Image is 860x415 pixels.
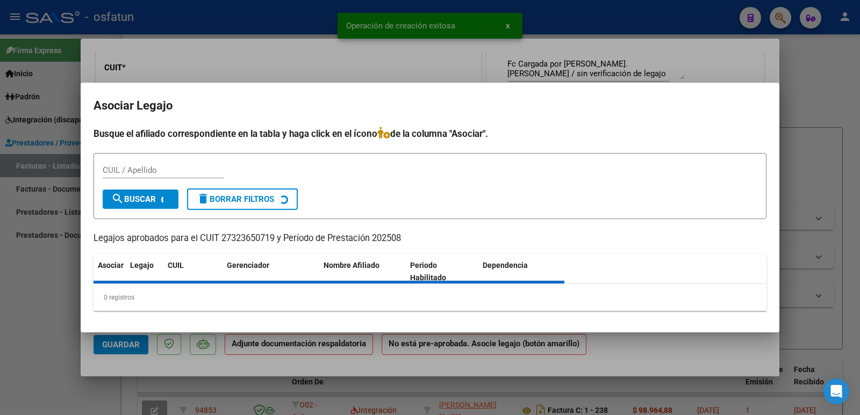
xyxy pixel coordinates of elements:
[478,254,565,289] datatable-header-cell: Dependencia
[163,254,223,289] datatable-header-cell: CUIL
[197,194,274,204] span: Borrar Filtros
[823,378,849,404] div: Open Intercom Messenger
[94,127,766,141] h4: Busque el afiliado correspondiente en la tabla y haga click en el ícono de la columna "Asociar".
[168,261,184,270] span: CUIL
[319,254,406,289] datatable-header-cell: Nombre Afiliado
[94,232,766,245] p: Legajos aprobados para el CUIT 27323650719 y Período de Prestación 202508
[126,254,163,289] datatable-header-cell: Legajo
[324,261,379,270] span: Nombre Afiliado
[111,192,124,205] mat-icon: search
[483,261,528,270] span: Dependencia
[130,261,154,270] span: Legajo
[94,96,766,116] h2: Asociar Legajo
[406,254,478,289] datatable-header-cell: Periodo Habilitado
[187,188,298,210] button: Borrar Filtros
[103,190,178,209] button: Buscar
[410,261,446,282] span: Periodo Habilitado
[223,254,319,289] datatable-header-cell: Gerenciador
[94,284,766,311] div: 0 registros
[111,194,156,204] span: Buscar
[94,254,126,289] datatable-header-cell: Asociar
[98,261,124,270] span: Asociar
[227,261,269,270] span: Gerenciador
[197,192,210,205] mat-icon: delete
